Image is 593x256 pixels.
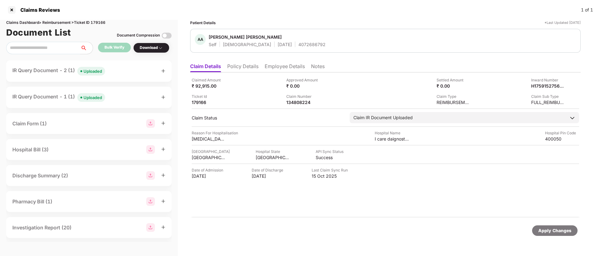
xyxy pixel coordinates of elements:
div: Uploaded [83,68,102,74]
li: Claim Details [190,63,221,72]
span: plus [161,147,165,151]
div: Hospital Pin Code [545,130,579,136]
div: 4072686792 [298,41,326,47]
li: Policy Details [227,63,258,72]
div: [DATE] [278,41,292,47]
span: search [80,46,93,50]
div: Date of Discharge [252,167,286,173]
div: Self [209,41,216,47]
img: svg+xml;base64,PHN2ZyBpZD0iRHJvcGRvd24tMzJ4MzIiIHhtbG5zPSJodHRwOi8vd3d3LnczLm9yZy8yMDAwL3N2ZyIgd2... [158,46,163,50]
img: svg+xml;base64,PHN2ZyBpZD0iR3JvdXBfMjg4MTMiIGRhdGEtbmFtZT0iR3JvdXAgMjg4MTMiIHhtbG5zPSJodHRwOi8vd3... [146,145,155,154]
div: ₹ 0.00 [437,83,471,89]
img: svg+xml;base64,PHN2ZyBpZD0iR3JvdXBfMjg4MTMiIGRhdGEtbmFtZT0iR3JvdXAgMjg4MTMiIHhtbG5zPSJodHRwOi8vd3... [146,171,155,180]
div: Download [140,45,163,51]
div: Reason For Hospitalisation [192,130,238,136]
div: ₹ 0.00 [286,83,320,89]
div: [GEOGRAPHIC_DATA] [256,154,290,160]
div: Uploaded [83,94,102,101]
div: Claims Reviews [17,7,60,13]
div: Bulk Verify [105,45,124,50]
img: svg+xml;base64,PHN2ZyBpZD0iR3JvdXBfMjg4MTMiIGRhdGEtbmFtZT0iR3JvdXAgMjg4MTMiIHhtbG5zPSJodHRwOi8vd3... [146,223,155,232]
div: [DATE] [192,173,226,179]
div: Settled Amount [437,77,471,83]
div: IR Query Document - 2 (1) [12,67,105,76]
div: Claim IR Document Uploaded [353,114,413,121]
div: FULL_REIMBURSEMENT [531,99,565,105]
div: AA [195,34,206,45]
div: Claim Type [437,93,471,99]
div: ₹ 92,915.00 [192,83,226,89]
img: downArrowIcon [569,115,575,121]
li: Employee Details [265,63,305,72]
div: Discharge Summary (2) [12,172,68,180]
span: plus [161,173,165,177]
img: svg+xml;base64,PHN2ZyBpZD0iR3JvdXBfMjg4MTMiIGRhdGEtbmFtZT0iR3JvdXAgMjg4MTMiIHhtbG5zPSJodHRwOi8vd3... [146,197,155,206]
div: Claimed Amount [192,77,226,83]
li: Notes [311,63,325,72]
div: API Sync Status [316,149,343,154]
div: [DEMOGRAPHIC_DATA] [223,41,271,47]
div: Claim Form (1) [12,120,47,128]
h1: Document List [6,26,71,39]
span: plus [161,69,165,73]
div: Claims Dashboard > Reimbursement > Ticket ID 179166 [6,20,172,26]
div: *Last Updated [DATE] [544,20,581,26]
div: H1759152756756105456 [531,83,565,89]
div: REIMBURSEMENT [437,99,471,105]
div: [PERSON_NAME] [PERSON_NAME] [209,34,282,40]
div: 400050 [545,136,579,142]
div: Investigation Report (20) [12,224,71,232]
span: plus [161,199,165,203]
div: Claim Number [286,93,320,99]
span: plus [161,95,165,99]
img: svg+xml;base64,PHN2ZyBpZD0iR3JvdXBfMjg4MTMiIGRhdGEtbmFtZT0iR3JvdXAgMjg4MTMiIHhtbG5zPSJodHRwOi8vd3... [146,119,155,128]
div: Ticket Id [192,93,226,99]
div: Hospital State [256,149,290,154]
div: Date of Admission [192,167,226,173]
div: Patient Details [190,20,216,26]
div: 15 Oct 2025 [312,173,348,179]
div: Document Compression [117,33,160,38]
div: Pharmacy Bill (1) [12,198,52,206]
div: IR Query Document - 1 (1) [12,93,105,102]
div: Hospital Name [375,130,409,136]
div: Apply Changes [538,227,571,234]
span: plus [161,225,165,229]
span: plus [161,121,165,125]
div: Claim Sub Type [531,93,565,99]
button: search [80,42,93,54]
div: 179166 [192,99,226,105]
img: svg+xml;base64,PHN2ZyBpZD0iVG9nZ2xlLTMyeDMyIiB4bWxucz0iaHR0cDovL3d3dy53My5vcmcvMjAwMC9zdmciIHdpZH... [162,31,172,41]
div: 134808224 [286,99,320,105]
div: [GEOGRAPHIC_DATA] [192,149,230,154]
div: 1 of 1 [581,7,593,13]
div: Claim Status [192,115,343,121]
div: [MEDICAL_DATA] [192,136,226,142]
div: [GEOGRAPHIC_DATA] [192,154,226,160]
div: Hospital Bill (3) [12,146,49,154]
div: [DATE] [252,173,286,179]
div: Approved Amount [286,77,320,83]
div: I care daignostic and [MEDICAL_DATA] [375,136,409,142]
div: Inward Number [531,77,565,83]
div: Success [316,154,343,160]
div: Last Claim Sync Run [312,167,348,173]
